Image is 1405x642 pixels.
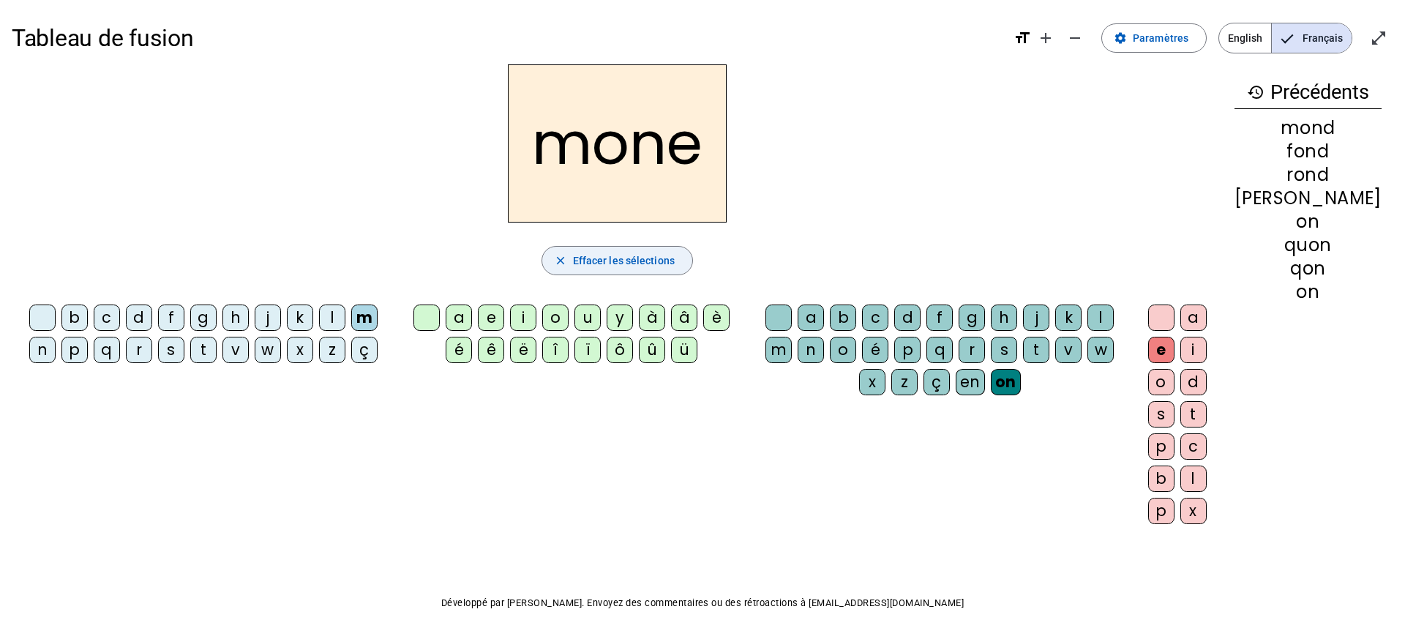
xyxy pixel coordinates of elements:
div: x [287,337,313,363]
div: é [862,337,888,363]
div: j [255,305,281,331]
div: û [639,337,665,363]
div: t [1023,337,1049,363]
div: ê [478,337,504,363]
div: en [956,369,985,395]
div: c [862,305,888,331]
mat-icon: history [1247,83,1264,101]
p: Développé par [PERSON_NAME]. Envoyez des commentaires ou des rétroactions à [EMAIL_ADDRESS][DOMAI... [12,594,1393,612]
div: r [126,337,152,363]
div: d [1180,369,1207,395]
div: ç [351,337,378,363]
div: m [765,337,792,363]
span: Français [1272,23,1352,53]
div: g [190,305,217,331]
div: e [478,305,504,331]
div: e [1148,337,1174,363]
div: fond [1234,143,1382,160]
div: w [255,337,281,363]
div: p [61,337,88,363]
div: n [798,337,824,363]
div: î [542,337,569,363]
div: j [1023,305,1049,331]
div: g [959,305,985,331]
div: l [319,305,345,331]
button: Entrer en plein écran [1364,23,1393,53]
div: d [126,305,152,331]
div: a [798,305,824,331]
div: i [1180,337,1207,363]
div: rond [1234,166,1382,184]
mat-button-toggle-group: Language selection [1218,23,1352,53]
div: è [703,305,730,331]
div: h [991,305,1017,331]
div: ë [510,337,536,363]
div: â [671,305,697,331]
h2: mone [508,64,727,223]
div: r [959,337,985,363]
mat-icon: format_size [1014,29,1031,47]
div: c [1180,433,1207,460]
button: Effacer les sélections [542,246,693,275]
div: m [351,305,378,331]
div: k [287,305,313,331]
div: h [222,305,249,331]
span: English [1219,23,1271,53]
div: t [190,337,217,363]
div: on [1234,213,1382,231]
div: a [446,305,472,331]
div: b [1148,466,1174,492]
div: a [1180,305,1207,331]
div: k [1055,305,1082,331]
div: on [991,369,1021,395]
div: p [1148,433,1174,460]
div: o [830,337,856,363]
div: mond [1234,119,1382,137]
div: ï [574,337,601,363]
div: n [29,337,56,363]
div: f [926,305,953,331]
mat-icon: settings [1114,31,1127,45]
div: p [1148,498,1174,524]
h1: Tableau de fusion [12,15,1002,61]
button: Paramètres [1101,23,1207,53]
div: ô [607,337,633,363]
h3: Précédents [1234,76,1382,109]
div: q [926,337,953,363]
mat-icon: open_in_full [1370,29,1387,47]
div: é [446,337,472,363]
span: Paramètres [1133,29,1188,47]
div: c [94,305,120,331]
div: s [158,337,184,363]
div: on [1234,283,1382,301]
div: p [894,337,921,363]
button: Augmenter la taille de la police [1031,23,1060,53]
div: y [607,305,633,331]
div: s [1148,401,1174,428]
div: o [1148,369,1174,395]
div: u [574,305,601,331]
div: o [542,305,569,331]
div: ü [671,337,697,363]
div: quon [1234,236,1382,254]
div: z [891,369,918,395]
div: v [1055,337,1082,363]
button: Diminuer la taille de la police [1060,23,1090,53]
div: b [830,305,856,331]
div: d [894,305,921,331]
mat-icon: close [554,254,567,267]
div: v [222,337,249,363]
div: l [1087,305,1114,331]
div: t [1180,401,1207,428]
span: Effacer les sélections [573,252,675,269]
div: qon [1234,260,1382,277]
div: w [1087,337,1114,363]
div: à [639,305,665,331]
div: l [1180,466,1207,492]
div: ç [923,369,950,395]
div: x [859,369,885,395]
div: s [991,337,1017,363]
div: i [510,305,536,331]
div: x [1180,498,1207,524]
mat-icon: add [1037,29,1054,47]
